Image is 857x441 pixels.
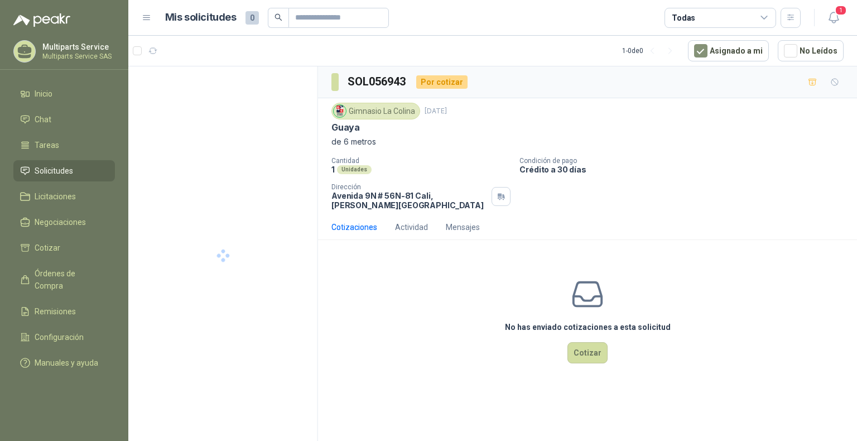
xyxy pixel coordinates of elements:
[13,352,115,373] a: Manuales y ayuda
[35,165,73,177] span: Solicitudes
[13,160,115,181] a: Solicitudes
[35,113,51,126] span: Chat
[13,186,115,207] a: Licitaciones
[688,40,769,61] button: Asignado a mi
[395,221,428,233] div: Actividad
[348,73,407,90] h3: SOL056943
[13,13,70,27] img: Logo peakr
[567,342,608,363] button: Cotizar
[35,216,86,228] span: Negociaciones
[35,190,76,203] span: Licitaciones
[331,122,360,133] p: Guaya
[672,12,695,24] div: Todas
[13,263,115,296] a: Órdenes de Compra
[622,42,679,60] div: 1 - 0 de 0
[165,9,237,26] h1: Mis solicitudes
[331,103,420,119] div: Gimnasio La Colina
[334,105,346,117] img: Company Logo
[331,165,335,174] p: 1
[35,267,104,292] span: Órdenes de Compra
[13,83,115,104] a: Inicio
[331,157,511,165] p: Cantidad
[331,191,487,210] p: Avenida 9N # 56N-81 Cali , [PERSON_NAME][GEOGRAPHIC_DATA]
[425,106,447,117] p: [DATE]
[35,357,98,369] span: Manuales y ayuda
[42,53,112,60] p: Multiparts Service SAS
[275,13,282,21] span: search
[13,301,115,322] a: Remisiones
[778,40,844,61] button: No Leídos
[13,135,115,156] a: Tareas
[331,221,377,233] div: Cotizaciones
[824,8,844,28] button: 1
[331,183,487,191] p: Dirección
[35,242,60,254] span: Cotizar
[35,88,52,100] span: Inicio
[446,221,480,233] div: Mensajes
[337,165,372,174] div: Unidades
[245,11,259,25] span: 0
[13,109,115,130] a: Chat
[519,165,853,174] p: Crédito a 30 días
[35,139,59,151] span: Tareas
[13,327,115,348] a: Configuración
[331,136,844,148] p: de 6 metros
[835,5,847,16] span: 1
[505,321,671,333] h3: No has enviado cotizaciones a esta solicitud
[519,157,853,165] p: Condición de pago
[13,212,115,233] a: Negociaciones
[35,331,84,343] span: Configuración
[13,237,115,258] a: Cotizar
[35,305,76,318] span: Remisiones
[42,43,112,51] p: Multiparts Service
[416,75,468,89] div: Por cotizar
